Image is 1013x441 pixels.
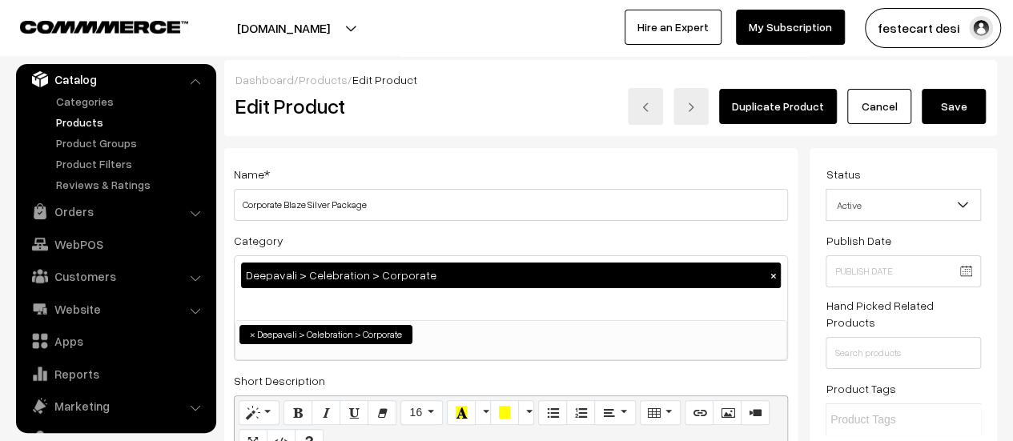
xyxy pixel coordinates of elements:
[625,10,722,45] a: Hire an Expert
[20,16,160,35] a: COMMMERCE
[969,16,993,40] img: user
[826,191,980,219] span: Active
[518,400,534,426] button: More Color
[20,21,188,33] img: COMMMERCE
[400,400,443,426] button: Font Size
[52,114,211,130] a: Products
[594,400,635,426] button: Paragraph
[826,337,981,369] input: Search products
[52,134,211,151] a: Product Groups
[409,406,422,419] span: 16
[830,411,971,428] input: Product Tags
[52,176,211,193] a: Reviews & Ratings
[20,391,211,420] a: Marketing
[235,73,294,86] a: Dashboard
[766,268,780,283] button: ×
[741,400,770,426] button: Video
[234,189,788,221] input: Name
[20,327,211,355] a: Apps
[865,8,1001,48] button: festecart desi
[719,89,837,124] a: Duplicate Product
[52,155,211,172] a: Product Filters
[234,232,283,249] label: Category
[736,10,845,45] a: My Subscription
[250,327,255,342] span: ×
[52,93,211,110] a: Categories
[234,372,325,389] label: Short Description
[234,166,270,182] label: Name
[826,297,981,331] label: Hand Picked Related Products
[641,102,650,112] img: left-arrow.png
[447,400,476,426] button: Recent Color
[241,263,781,288] div: Deepavali > Celebration > Corporate
[239,325,412,344] li: Deepavali > Celebration > Corporate
[20,65,211,94] a: Catalog
[20,230,211,259] a: WebPOS
[826,380,895,397] label: Product Tags
[640,400,681,426] button: Table
[826,189,981,221] span: Active
[340,400,368,426] button: Underline (CTRL+U)
[239,400,279,426] button: Style
[686,102,696,112] img: right-arrow.png
[181,8,386,48] button: [DOMAIN_NAME]
[20,359,211,388] a: Reports
[713,400,742,426] button: Picture
[352,73,417,86] span: Edit Product
[312,400,340,426] button: Italic (CTRL+I)
[368,400,396,426] button: Remove Font Style (CTRL+\)
[685,400,714,426] button: Link (CTRL+K)
[20,197,211,226] a: Orders
[826,232,890,249] label: Publish Date
[299,73,348,86] a: Products
[20,295,211,323] a: Website
[283,400,312,426] button: Bold (CTRL+B)
[922,89,986,124] button: Save
[20,262,211,291] a: Customers
[538,400,567,426] button: Unordered list (CTRL+SHIFT+NUM7)
[826,255,981,287] input: Publish Date
[235,94,534,118] h2: Edit Product
[490,400,519,426] button: Background Color
[475,400,491,426] button: More Color
[847,89,911,124] a: Cancel
[826,166,860,182] label: Status
[566,400,595,426] button: Ordered list (CTRL+SHIFT+NUM8)
[235,71,986,88] div: / /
